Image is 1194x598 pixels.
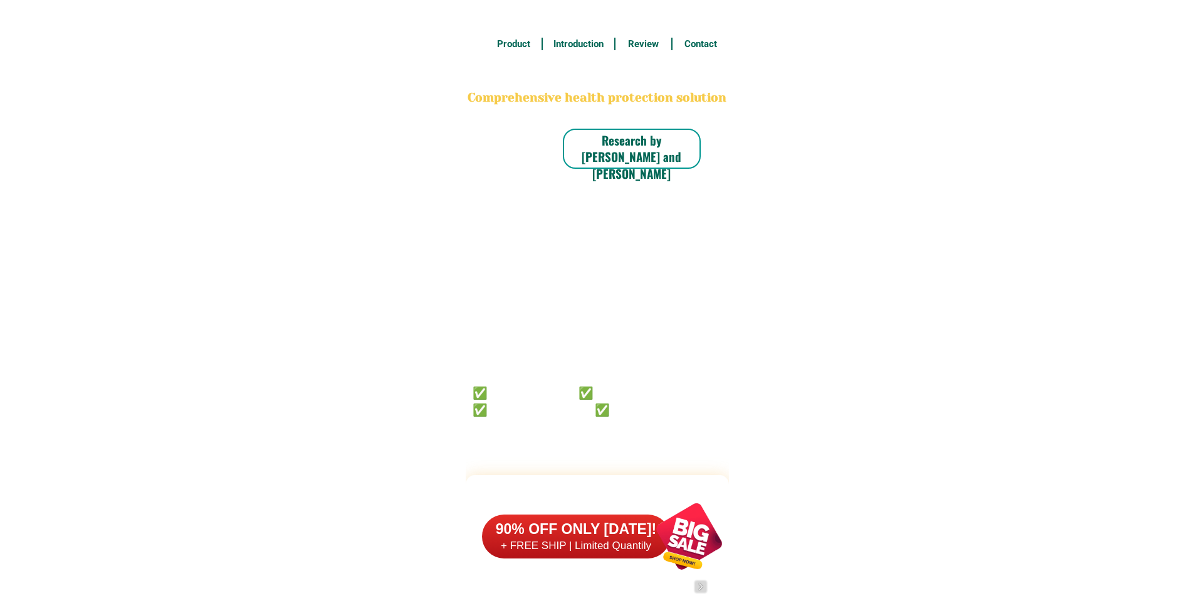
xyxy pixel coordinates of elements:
h6: ✅ 𝙰𝚗𝚝𝚒 𝙲𝚊𝚗𝚌𝚎𝚛 ✅ 𝙰𝚗𝚝𝚒 𝚂𝚝𝚛𝚘𝚔𝚎 ✅ 𝙰𝚗𝚝𝚒 𝙳𝚒𝚊𝚋𝚎𝚝𝚒𝚌 ✅ 𝙳𝚒𝚊𝚋𝚎𝚝𝚎𝚜 [473,383,687,417]
h2: BONA VITA COFFEE [466,60,729,90]
h6: Product [492,37,535,51]
h2: FAKE VS ORIGINAL [466,485,729,518]
h6: Review [622,37,665,51]
h6: 90% OFF ONLY [DATE]! [482,520,670,539]
h6: Research by [PERSON_NAME] and [PERSON_NAME] [563,132,701,182]
img: navigation [694,580,707,593]
h6: Introduction [549,37,607,51]
h6: Contact [679,37,722,51]
h6: + FREE SHIP | Limited Quantily [482,539,670,553]
h3: FREE SHIPPING NATIONWIDE [466,7,729,26]
h2: Comprehensive health protection solution [466,89,729,107]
